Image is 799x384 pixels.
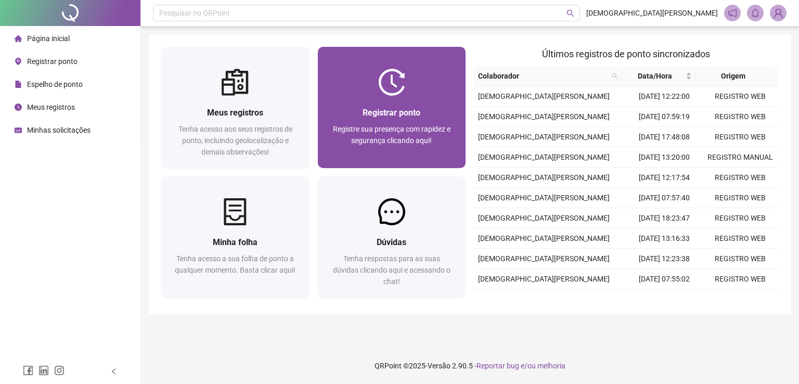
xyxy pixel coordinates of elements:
td: [DATE] 12:22:00 [626,86,702,107]
footer: QRPoint © 2025 - 2.90.5 - [140,348,799,384]
span: Colaborador [478,70,608,82]
td: REGISTRO WEB [702,208,778,228]
span: search [612,73,618,79]
span: Tenha acesso a sua folha de ponto a qualquer momento. Basta clicar aqui! [175,254,295,274]
a: Registrar pontoRegistre sua presença com rapidez e segurança clicando aqui! [318,47,466,168]
td: [DATE] 07:55:02 [626,269,702,289]
td: [DATE] 12:17:54 [626,168,702,188]
td: [DATE] 13:16:33 [626,228,702,249]
span: Página inicial [27,34,70,43]
th: Origem [696,66,770,86]
td: REGISTRO WEB [702,269,778,289]
span: facebook [23,365,33,376]
a: Meus registrosTenha acesso aos seus registros de ponto, incluindo geolocalização e demais observa... [161,47,310,168]
td: REGISTRO WEB [702,249,778,269]
span: [DEMOGRAPHIC_DATA][PERSON_NAME] [478,153,610,161]
td: REGISTRO WEB [702,188,778,208]
span: linkedin [38,365,49,376]
span: file [15,81,22,88]
span: [DEMOGRAPHIC_DATA][PERSON_NAME] [478,133,610,141]
span: [DEMOGRAPHIC_DATA][PERSON_NAME] [478,92,610,100]
span: [DEMOGRAPHIC_DATA][PERSON_NAME] [478,194,610,202]
span: Tenha acesso aos seus registros de ponto, incluindo geolocalização e demais observações! [178,125,292,156]
span: Minha folha [213,237,257,247]
a: DúvidasTenha respostas para as suas dúvidas clicando aqui e acessando o chat! [318,176,466,298]
span: [DEMOGRAPHIC_DATA][PERSON_NAME] [478,214,610,222]
span: [DEMOGRAPHIC_DATA][PERSON_NAME] [478,173,610,182]
td: [DATE] 17:48:08 [626,127,702,147]
span: Registrar ponto [27,57,78,66]
span: Últimos registros de ponto sincronizados [542,48,710,59]
span: notification [728,8,737,18]
span: Versão [428,362,450,370]
td: REGISTRO WEB [702,127,778,147]
td: REGISTRO WEB [702,168,778,188]
span: [DEMOGRAPHIC_DATA][PERSON_NAME] [478,275,610,283]
span: Reportar bug e/ou melhoria [476,362,565,370]
span: Tenha respostas para as suas dúvidas clicando aqui e acessando o chat! [333,254,450,286]
td: [DATE] 07:57:40 [626,188,702,208]
span: Dúvidas [377,237,406,247]
span: Registrar ponto [363,108,420,118]
td: REGISTRO WEB [702,86,778,107]
td: [DATE] 12:23:38 [626,249,702,269]
span: Registre sua presença com rapidez e segurança clicando aqui! [333,125,450,145]
span: Meus registros [27,103,75,111]
th: Data/Hora [622,66,696,86]
span: schedule [15,126,22,134]
td: [DATE] 18:23:47 [626,208,702,228]
a: Minha folhaTenha acesso a sua folha de ponto a qualquer momento. Basta clicar aqui! [161,176,310,298]
span: search [610,68,620,84]
td: [DATE] 13:20:00 [626,147,702,168]
span: bell [751,8,760,18]
td: [DATE] 07:59:19 [626,107,702,127]
span: left [110,368,118,375]
td: REGISTRO WEB [702,228,778,249]
span: environment [15,58,22,65]
span: Meus registros [207,108,263,118]
span: [DEMOGRAPHIC_DATA][PERSON_NAME] [478,254,610,263]
td: REGISTRO MANUAL [702,147,778,168]
span: search [566,9,574,17]
span: [DEMOGRAPHIC_DATA][PERSON_NAME] [478,234,610,242]
span: Minhas solicitações [27,126,91,134]
td: REGISTRO WEB [702,289,778,310]
span: Data/Hora [626,70,684,82]
span: [DEMOGRAPHIC_DATA][PERSON_NAME] [586,7,718,19]
span: [DEMOGRAPHIC_DATA][PERSON_NAME] [478,112,610,121]
img: 94064 [770,5,786,21]
span: home [15,35,22,42]
span: instagram [54,365,65,376]
td: REGISTRO WEB [702,107,778,127]
td: [DATE] 18:18:36 [626,289,702,310]
span: clock-circle [15,104,22,111]
span: Espelho de ponto [27,80,83,88]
